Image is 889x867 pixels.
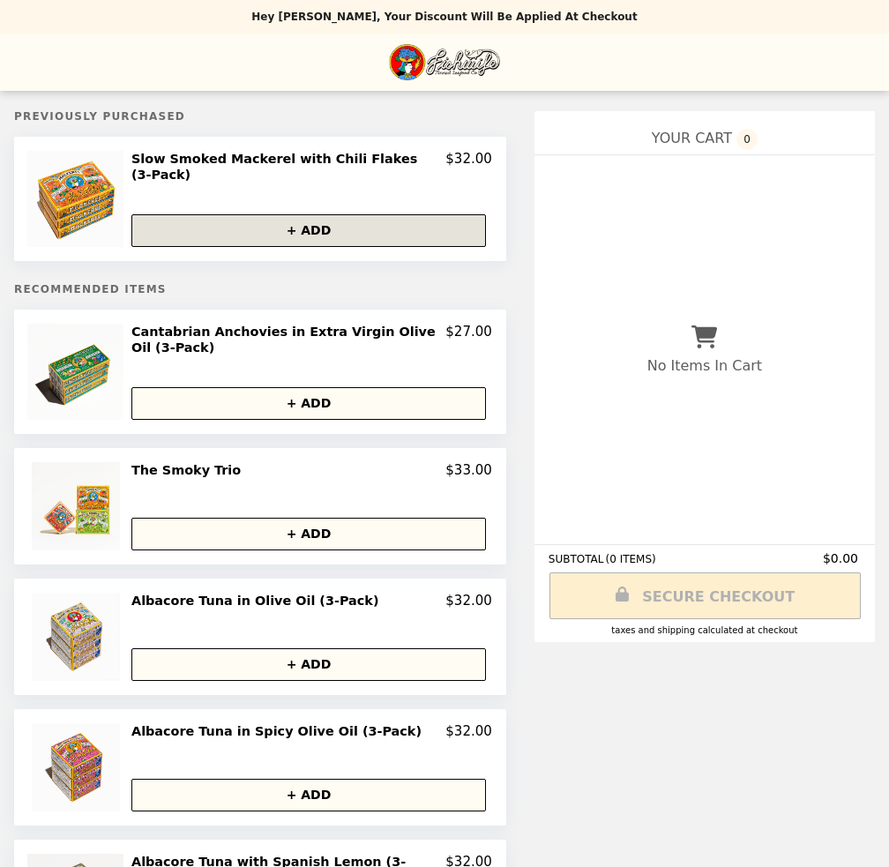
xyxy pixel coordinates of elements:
[32,723,124,811] img: Albacore Tuna in Spicy Olive Oil (3-Pack)
[389,44,500,80] img: Brand Logo
[445,723,492,739] p: $32.00
[647,357,762,374] p: No Items In Cart
[131,462,248,478] h2: The Smoky Trio
[14,110,506,123] h5: Previously Purchased
[131,648,486,681] button: + ADD
[131,723,429,739] h2: Albacore Tuna in Spicy Olive Oil (3-Pack)
[251,11,637,23] p: Hey [PERSON_NAME], your discount will be applied at checkout
[736,129,758,150] span: 0
[131,151,445,183] h2: Slow Smoked Mackerel with Chili Flakes (3-Pack)
[445,593,492,609] p: $32.00
[131,387,486,420] button: + ADD
[14,283,506,295] h5: Recommended Items
[32,593,124,681] img: Albacore Tuna in Olive Oil (3-Pack)
[823,551,861,565] span: $0.00
[32,462,124,550] img: The Smoky Trio
[445,462,492,478] p: $33.00
[652,130,732,146] span: YOUR CART
[606,553,656,565] span: ( 0 ITEMS )
[131,779,486,811] button: + ADD
[27,151,128,247] img: Slow Smoked Mackerel with Chili Flakes (3-Pack)
[131,593,385,609] h2: Albacore Tuna in Olive Oil (3-Pack)
[27,324,128,420] img: Cantabrian Anchovies in Extra Virgin Olive Oil (3-Pack)
[445,151,492,183] p: $32.00
[131,214,486,247] button: + ADD
[549,553,606,565] span: SUBTOTAL
[131,324,445,356] h2: Cantabrian Anchovies in Extra Virgin Olive Oil (3-Pack)
[549,625,861,635] div: Taxes and Shipping calculated at checkout
[445,324,492,356] p: $27.00
[131,518,486,550] button: + ADD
